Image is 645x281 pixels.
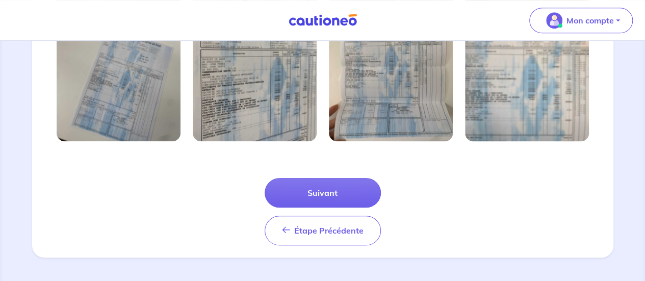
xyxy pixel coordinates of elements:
span: Étape Précédente [294,225,364,236]
p: Mon compte [566,14,614,27]
img: illu_account_valid_menu.svg [546,12,562,29]
button: illu_account_valid_menu.svgMon compte [529,8,633,33]
button: Suivant [265,178,381,208]
button: Étape Précédente [265,216,381,245]
img: Cautioneo [285,14,361,27]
